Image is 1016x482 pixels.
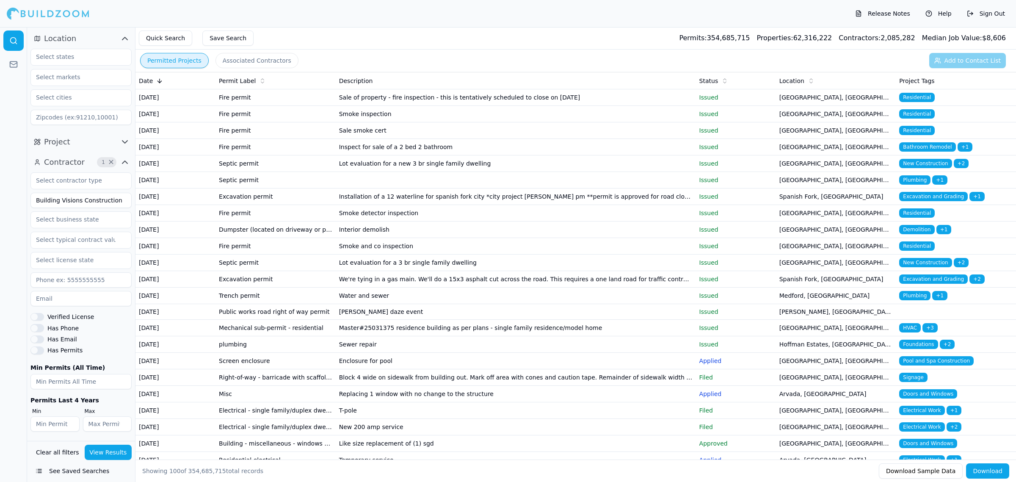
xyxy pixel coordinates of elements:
div: $ 8,606 [922,33,1006,43]
span: Excavation and Grading [899,192,968,201]
p: Approved [699,439,773,448]
span: Residential [899,93,935,102]
td: [GEOGRAPHIC_DATA], [GEOGRAPHIC_DATA] [776,222,896,238]
td: [DATE] [135,402,215,419]
td: [DATE] [135,271,215,288]
td: Mechanical sub-permit - residential [215,320,336,336]
span: + 1 [958,142,973,152]
span: + 1 [969,192,985,201]
td: [DATE] [135,386,215,402]
span: 1 [99,158,108,166]
td: Public works road right of way permit [215,304,336,320]
span: + 1 [947,406,962,415]
span: + 2 [969,274,985,284]
span: Contractor [44,156,85,168]
span: Residential [899,208,935,218]
p: Issued [699,159,773,168]
td: Electrical - single family/duplex dwelling - temporary pole [215,402,336,419]
span: Clear Contractor filters [108,160,114,164]
div: Showing of total records [142,467,263,475]
td: [DATE] [135,435,215,452]
span: Location [44,33,76,44]
td: [DATE] [135,255,215,271]
td: [DATE] [135,452,215,468]
td: [DATE] [135,188,215,205]
td: [GEOGRAPHIC_DATA], [GEOGRAPHIC_DATA] [776,205,896,222]
span: 354,685,715 [188,468,226,474]
td: plumbing [215,336,336,353]
span: Residential [899,109,935,119]
td: Electrical - single family/duplex dwelling - sub [215,419,336,435]
td: [PERSON_NAME], [GEOGRAPHIC_DATA] [776,304,896,320]
p: Issued [699,340,773,349]
td: [GEOGRAPHIC_DATA], [GEOGRAPHIC_DATA] [776,255,896,271]
td: Fire permit [215,122,336,139]
span: + 2 [940,340,955,349]
label: Max [85,408,132,415]
td: Fire permit [215,106,336,122]
div: 62,316,222 [756,33,832,43]
span: + 2 [954,258,969,267]
span: Permit Label [219,77,256,85]
td: Right-of-way - barricade with scaffolding permit [215,369,336,386]
td: Sale of property - fire inspection - this is tentatively scheduled to close on [DATE] [336,89,696,106]
span: + 1 [932,175,947,185]
span: New Construction [899,258,952,267]
span: HVAC [899,323,921,332]
td: [GEOGRAPHIC_DATA], [GEOGRAPHIC_DATA] [776,369,896,386]
span: + 1 [932,291,947,300]
p: Issued [699,93,773,102]
span: Project Tags [899,77,934,85]
td: Spanish Fork, [GEOGRAPHIC_DATA] [776,271,896,288]
span: Permits: [679,34,707,42]
button: Project [30,135,132,149]
button: Download [966,463,1009,479]
td: Block 4 wide on sidewalk from building out. Mark off area with cones and caution tape. Remainder ... [336,369,696,386]
span: Status [699,77,718,85]
p: Issued [699,176,773,184]
td: Fire permit [215,89,336,106]
span: Residential [899,241,935,251]
td: [DATE] [135,419,215,435]
span: + 3 [922,323,938,332]
span: 100 [169,468,181,474]
button: See Saved Searches [30,463,132,479]
span: Contractors: [839,34,881,42]
button: Download Sample Data [879,463,963,479]
td: Excavation permit [215,271,336,288]
td: Lot evaluation for a 3 br single family dwelling [336,255,696,271]
button: Location [30,32,132,45]
span: Location [779,77,804,85]
input: Select license state [31,252,121,268]
input: Business name [30,193,132,208]
span: Demolition [899,225,934,234]
td: Like size replacement of (1) sgd [336,435,696,452]
td: Arvada, [GEOGRAPHIC_DATA] [776,386,896,402]
input: Zipcodes (ex:91210,10001) [30,110,132,125]
span: Median Job Value: [922,34,982,42]
td: Smoke detector inspection [336,205,696,222]
label: Min [32,408,80,415]
span: + 1 [936,225,952,234]
label: Has Email [47,336,77,342]
input: Select markets [31,69,121,85]
span: Plumbing [899,291,930,300]
td: Lot evaluation for a new 3 br single family dwelling [336,155,696,172]
td: [GEOGRAPHIC_DATA], [GEOGRAPHIC_DATA] [776,106,896,122]
label: Has Phone [47,325,79,331]
td: Septic permit [215,172,336,188]
td: Smoke inspection [336,106,696,122]
td: Installation of a 12 waterline for spanish fork city *city project [PERSON_NAME] pm **permit is a... [336,188,696,205]
td: T-pole [336,402,696,419]
td: [DATE] [135,89,215,106]
input: Select cities [31,90,121,105]
input: Select contractor type [31,173,121,188]
td: [DATE] [135,336,215,353]
span: Electrical Work [899,406,944,415]
td: We're tying in a gas main. We'll do a 15x3 asphalt cut across the road. This requires a one land ... [336,271,696,288]
button: Quick Search [139,30,192,46]
p: Issued [699,143,773,151]
td: [GEOGRAPHIC_DATA], [GEOGRAPHIC_DATA] [776,238,896,255]
td: [GEOGRAPHIC_DATA], [GEOGRAPHIC_DATA] [776,419,896,435]
td: [DATE] [135,320,215,336]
